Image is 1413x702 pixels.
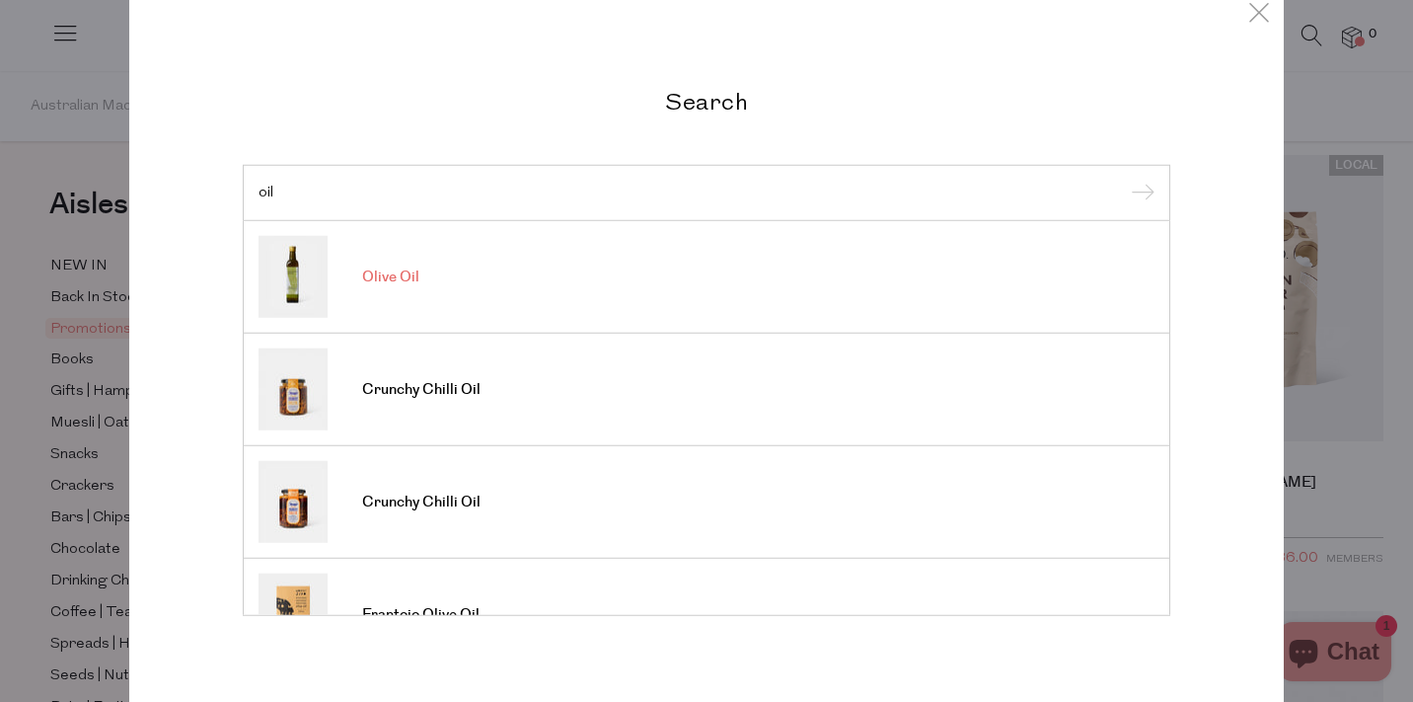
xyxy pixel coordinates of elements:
a: Olive Oil [259,236,1154,318]
a: Crunchy Chilli Oil [259,349,1154,430]
img: Crunchy Chilli Oil [259,461,328,543]
img: Crunchy Chilli Oil [259,349,328,430]
a: Crunchy Chilli Oil [259,461,1154,543]
img: Olive Oil [259,236,328,318]
input: Search [259,185,1154,199]
span: Olive Oil [362,268,419,287]
span: Frantoio Olive Oil [362,605,480,625]
span: Crunchy Chilli Oil [362,493,481,512]
span: Crunchy Chilli Oil [362,380,481,400]
img: Frantoio Olive Oil [259,574,328,656]
h2: Search [243,86,1170,115]
a: Frantoio Olive Oil [259,574,1154,656]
